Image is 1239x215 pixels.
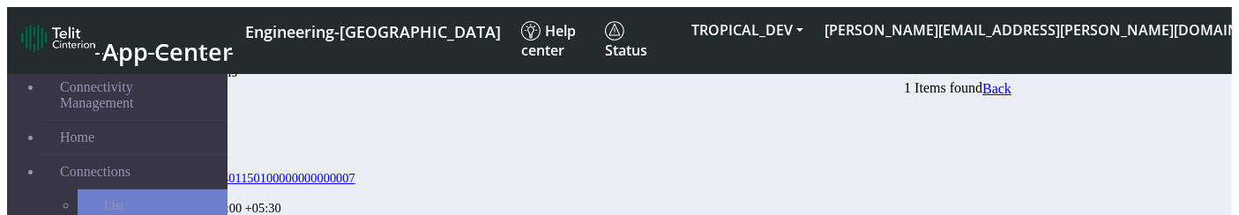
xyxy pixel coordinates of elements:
span: 1 Items found [904,80,982,95]
span: Status [605,21,647,60]
a: Your current platform instance [244,14,500,47]
span: List [104,198,123,213]
span: Help center [521,21,576,60]
a: Back [982,81,1011,97]
a: Connectivity Management [42,70,228,120]
a: App Center [21,19,230,62]
span: Back [982,81,1011,96]
a: Home [42,121,228,154]
span: Connections [60,164,131,180]
img: status.svg [605,21,624,41]
a: Connections [42,155,228,189]
img: logo-telit-cinterion-gw-new.png [21,24,95,52]
button: TROPICAL_DEV [681,14,814,46]
img: knowledge.svg [521,21,541,41]
span: App Center [102,35,233,68]
span: Engineering-[GEOGRAPHIC_DATA] [245,21,501,42]
a: 89033024103401150100000000000007 [153,171,355,186]
a: Status [598,14,681,67]
a: Help center [514,14,598,67]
